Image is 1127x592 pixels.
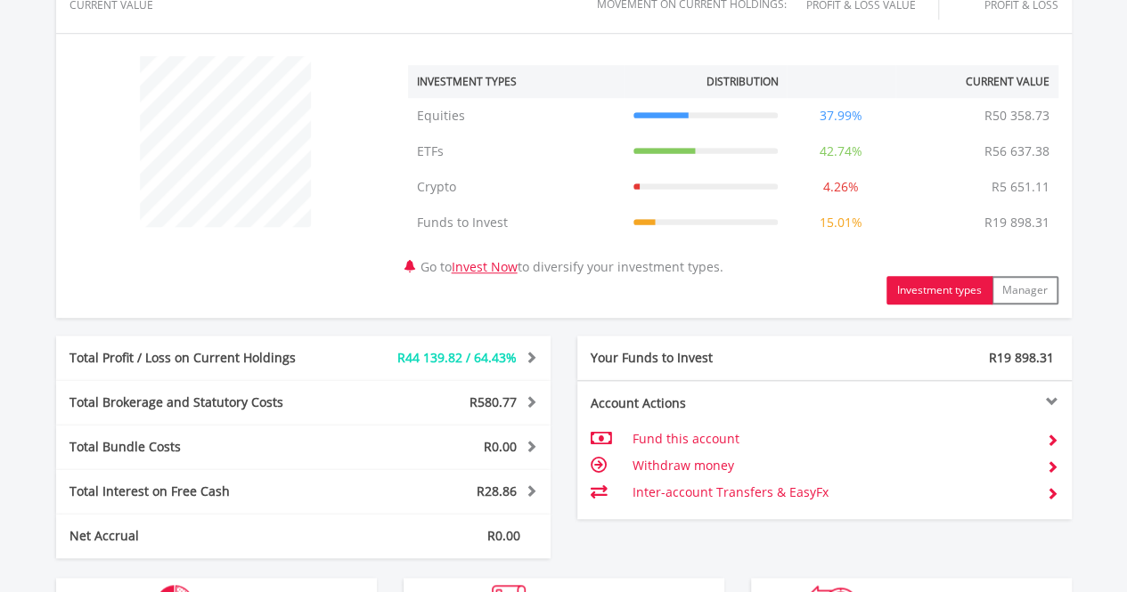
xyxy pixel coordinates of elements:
[706,74,778,89] div: Distribution
[395,47,1072,304] div: Go to to diversify your investment types.
[976,98,1058,134] td: R50 358.73
[632,452,1032,479] td: Withdraw money
[787,98,895,134] td: 37.99%
[408,65,625,98] th: Investment Types
[886,276,992,304] button: Investment types
[397,349,517,366] span: R44 139.82 / 64.43%
[983,169,1058,205] td: R5 651.11
[992,276,1058,304] button: Manager
[787,169,895,205] td: 4.26%
[408,169,625,205] td: Crypto
[632,426,1032,452] td: Fund this account
[632,479,1032,506] td: Inter-account Transfers & EasyFx
[976,134,1058,169] td: R56 637.38
[577,394,825,412] div: Account Actions
[577,349,825,367] div: Your Funds to Invest
[56,527,345,545] div: Net Accrual
[56,438,345,456] div: Total Bundle Costs
[487,527,520,544] span: R0.00
[408,205,625,240] td: Funds to Invest
[989,349,1054,366] span: R19 898.31
[452,258,518,275] a: Invest Now
[895,65,1058,98] th: Current Value
[408,98,625,134] td: Equities
[976,205,1058,240] td: R19 898.31
[484,438,517,455] span: R0.00
[56,393,345,411] div: Total Brokerage and Statutory Costs
[477,483,517,499] span: R28.86
[787,134,895,169] td: 42.74%
[56,483,345,500] div: Total Interest on Free Cash
[56,349,345,367] div: Total Profit / Loss on Current Holdings
[408,134,625,169] td: ETFs
[787,205,895,240] td: 15.01%
[470,393,517,410] span: R580.77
